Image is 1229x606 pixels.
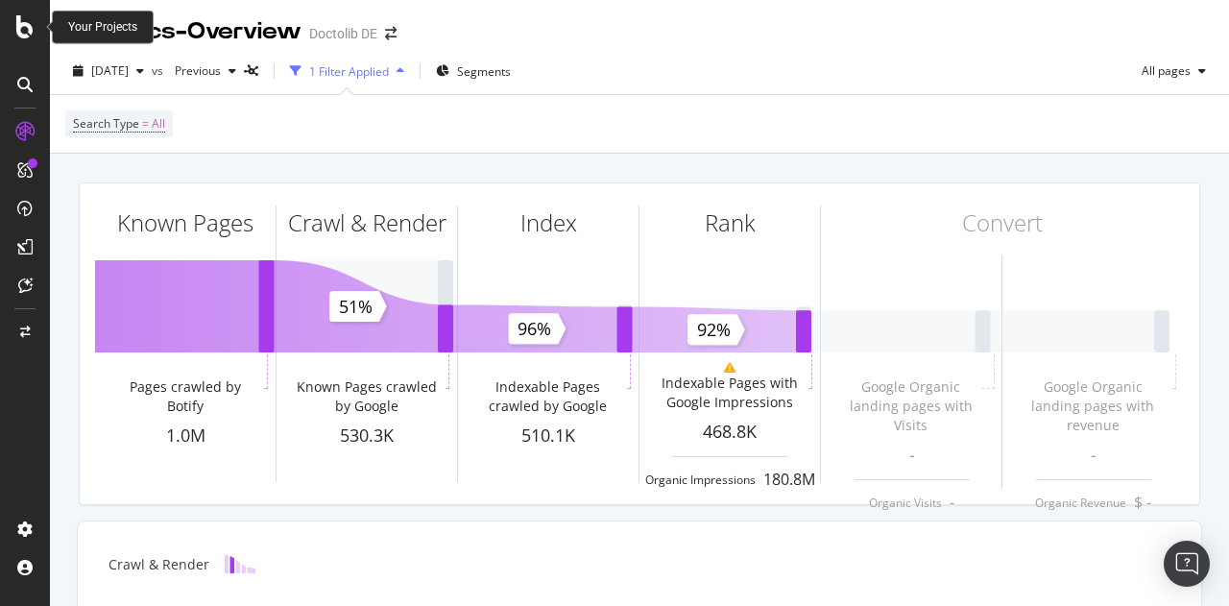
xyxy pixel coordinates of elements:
[277,424,457,448] div: 530.3K
[705,206,756,239] div: Rank
[282,56,412,86] button: 1 Filter Applied
[654,374,805,412] div: Indexable Pages with Google Impressions
[309,63,389,80] div: 1 Filter Applied
[68,19,137,36] div: Your Projects
[167,56,244,86] button: Previous
[65,56,152,86] button: [DATE]
[65,15,301,48] div: Analytics - Overview
[167,62,221,79] span: Previous
[108,555,209,574] div: Crawl & Render
[109,377,260,416] div: Pages crawled by Botify
[73,115,139,132] span: Search Type
[117,206,253,239] div: Known Pages
[142,115,149,132] span: =
[520,206,577,239] div: Index
[1134,56,1214,86] button: All pages
[309,24,377,43] div: Doctolib DE
[95,424,276,448] div: 1.0M
[288,206,446,239] div: Crawl & Render
[225,555,255,573] img: block-icon
[291,377,442,416] div: Known Pages crawled by Google
[152,110,165,137] span: All
[91,62,129,79] span: 2025 Aug. 22nd
[645,472,756,488] div: Organic Impressions
[385,27,397,40] div: arrow-right-arrow-left
[458,424,639,448] div: 510.1K
[1134,62,1191,79] span: All pages
[1164,541,1210,587] div: Open Intercom Messenger
[472,377,623,416] div: Indexable Pages crawled by Google
[763,469,815,491] div: 180.8M
[457,63,511,80] span: Segments
[428,56,518,86] button: Segments
[639,420,820,445] div: 468.8K
[152,62,167,79] span: vs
